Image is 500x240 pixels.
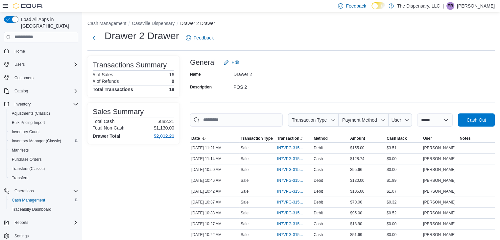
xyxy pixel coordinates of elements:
[277,145,304,151] span: IN7VPG-315034
[423,200,456,205] span: [PERSON_NAME]
[190,144,239,152] div: [DATE] 11:21 AM
[190,155,239,163] div: [DATE] 11:14 AM
[241,189,249,194] p: Sale
[423,221,456,227] span: [PERSON_NAME]
[154,125,174,131] p: $1,130.00
[12,166,45,171] span: Transfers (Classic)
[350,221,362,227] span: $18.90
[9,156,78,163] span: Purchase Orders
[9,174,31,182] a: Transfers
[371,2,385,9] input: Dark Mode
[191,136,200,141] span: Date
[12,198,45,203] span: Cash Management
[277,198,311,206] button: IN7VPG-315017
[9,109,78,117] span: Adjustments (Classic)
[7,205,81,214] button: Traceabilty Dashboard
[314,167,323,172] span: Cash
[9,119,78,127] span: Bulk Pricing Import
[277,144,311,152] button: IN7VPG-315034
[190,84,212,90] label: Description
[277,167,304,172] span: IN7VPG-315022
[221,56,242,69] button: Edit
[12,87,78,95] span: Catalog
[1,60,81,69] button: Users
[190,231,239,239] div: [DATE] 10:22 AM
[314,221,323,227] span: Cash
[446,2,454,10] div: Eduardo Rogel
[392,117,401,123] span: User
[14,88,28,94] span: Catalog
[183,31,216,44] a: Feedback
[423,156,456,161] span: [PERSON_NAME]
[314,200,323,205] span: Debit
[190,209,239,217] div: [DATE] 10:33 AM
[349,134,385,142] button: Amount
[12,129,40,134] span: Inventory Count
[190,177,239,184] div: [DATE] 10:46 AM
[9,174,78,182] span: Transfers
[385,198,422,206] div: $0.32
[9,165,47,173] a: Transfers (Classic)
[314,189,323,194] span: Debit
[231,59,239,66] span: Edit
[350,189,364,194] span: $105.00
[12,207,51,212] span: Traceabilty Dashboard
[7,136,81,146] button: Inventory Manager (Classic)
[157,119,174,124] p: $882.21
[1,186,81,196] button: Operations
[350,200,362,205] span: $70.00
[13,3,43,9] img: Cova
[154,133,174,139] h4: $2,012.21
[423,189,456,194] span: [PERSON_NAME]
[288,113,339,127] button: Transaction Type
[339,113,389,127] button: Payment Method
[277,177,311,184] button: IN7VPG-315021
[466,117,486,123] span: Cash Out
[277,136,302,141] span: Transaction #
[7,118,81,127] button: Bulk Pricing Import
[9,119,48,127] a: Bulk Pricing Import
[9,156,44,163] a: Purchase Orders
[277,200,304,205] span: IN7VPG-315017
[190,166,239,174] div: [DATE] 10:50 AM
[14,62,25,67] span: Users
[93,125,125,131] h6: Total Non-Cash
[9,137,64,145] a: Inventory Manager (Classic)
[350,156,364,161] span: $128.74
[169,72,174,77] p: 16
[7,127,81,136] button: Inventory Count
[190,187,239,195] div: [DATE] 10:42 AM
[7,146,81,155] button: Manifests
[190,59,216,66] h3: General
[9,146,31,154] a: Manifests
[9,146,78,154] span: Manifests
[12,219,78,227] span: Reports
[423,232,456,237] span: [PERSON_NAME]
[12,100,33,108] button: Inventory
[292,117,327,123] span: Transaction Type
[387,136,407,141] span: Cash Back
[314,210,323,216] span: Debit
[423,167,456,172] span: [PERSON_NAME]
[9,196,78,204] span: Cash Management
[277,189,304,194] span: IN7VPG-315019
[350,178,364,183] span: $120.00
[87,20,495,28] nav: An example of EuiBreadcrumbs
[93,79,119,84] h6: # of Refunds
[346,3,366,9] span: Feedback
[93,87,133,92] h4: Total Transactions
[385,209,422,217] div: $0.52
[1,73,81,83] button: Customers
[9,128,78,136] span: Inventory Count
[9,165,78,173] span: Transfers (Classic)
[423,210,456,216] span: [PERSON_NAME]
[460,136,470,141] span: Notes
[7,109,81,118] button: Adjustments (Classic)
[9,109,53,117] a: Adjustments (Classic)
[241,145,249,151] p: Sale
[12,187,36,195] button: Operations
[385,166,422,174] div: $0.00
[12,138,61,144] span: Inventory Manager (Classic)
[87,31,101,44] button: Next
[190,198,239,206] div: [DATE] 10:37 AM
